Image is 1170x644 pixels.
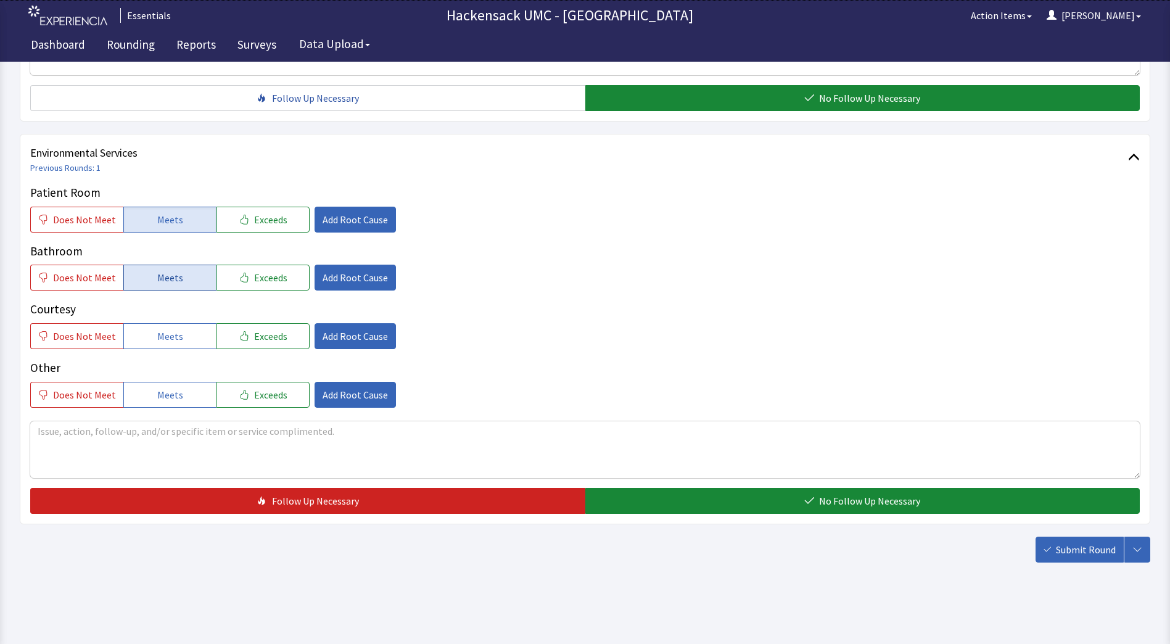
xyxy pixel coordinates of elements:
[819,91,920,105] span: No Follow Up Necessary
[157,270,183,285] span: Meets
[272,91,359,105] span: Follow Up Necessary
[1039,3,1148,28] button: [PERSON_NAME]
[216,323,310,349] button: Exceeds
[323,270,388,285] span: Add Root Cause
[254,212,287,227] span: Exceeds
[216,382,310,408] button: Exceeds
[123,323,216,349] button: Meets
[176,6,963,25] p: Hackensack UMC - [GEOGRAPHIC_DATA]
[216,207,310,233] button: Exceeds
[157,329,183,344] span: Meets
[120,8,171,23] div: Essentials
[30,207,123,233] button: Does Not Meet
[53,212,116,227] span: Does Not Meet
[1036,537,1124,563] button: Submit Round
[30,242,1140,260] p: Bathroom
[30,184,1140,202] p: Patient Room
[1056,542,1116,557] span: Submit Round
[228,31,286,62] a: Surveys
[30,85,585,111] button: Follow Up Necessary
[53,329,116,344] span: Does Not Meet
[157,212,183,227] span: Meets
[323,329,388,344] span: Add Root Cause
[28,6,107,26] img: experiencia_logo.png
[30,359,1140,377] p: Other
[315,207,396,233] button: Add Root Cause
[254,270,287,285] span: Exceeds
[30,144,1128,162] span: Environmental Services
[819,493,920,508] span: No Follow Up Necessary
[53,387,116,402] span: Does Not Meet
[22,31,94,62] a: Dashboard
[30,162,101,173] a: Previous Rounds: 1
[323,212,388,227] span: Add Root Cause
[123,265,216,291] button: Meets
[53,270,116,285] span: Does Not Meet
[315,323,396,349] button: Add Root Cause
[30,300,1140,318] p: Courtesy
[254,329,287,344] span: Exceeds
[30,323,123,349] button: Does Not Meet
[157,387,183,402] span: Meets
[585,85,1140,111] button: No Follow Up Necessary
[97,31,164,62] a: Rounding
[272,493,359,508] span: Follow Up Necessary
[123,382,216,408] button: Meets
[216,265,310,291] button: Exceeds
[123,207,216,233] button: Meets
[315,265,396,291] button: Add Root Cause
[30,265,123,291] button: Does Not Meet
[254,387,287,402] span: Exceeds
[585,488,1140,514] button: No Follow Up Necessary
[167,31,225,62] a: Reports
[30,488,585,514] button: Follow Up Necessary
[315,382,396,408] button: Add Root Cause
[963,3,1039,28] button: Action Items
[323,387,388,402] span: Add Root Cause
[292,33,377,56] button: Data Upload
[30,382,123,408] button: Does Not Meet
